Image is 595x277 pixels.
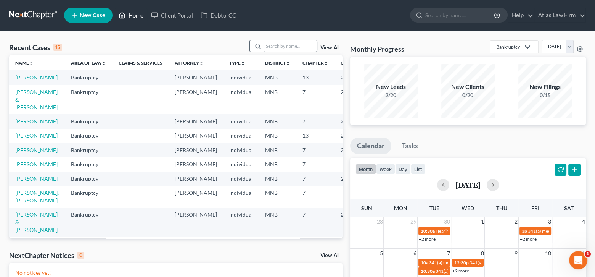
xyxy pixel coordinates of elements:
td: Individual [223,129,259,143]
span: 28 [376,217,383,226]
td: 13 [296,129,334,143]
span: 11 [578,249,586,258]
a: Nameunfold_more [15,60,34,66]
span: 341(a) meeting for [PERSON_NAME] [470,260,543,266]
td: MNB [259,129,296,143]
input: Search by name... [264,40,317,52]
span: Fri [531,205,539,211]
span: 1 [585,251,591,257]
div: 15 [53,44,62,51]
span: Thu [496,205,507,211]
td: MNB [259,70,296,84]
div: 0/20 [441,91,495,99]
td: MNB [259,85,296,114]
td: 25-41473 [334,237,371,267]
a: +2 more [520,236,537,242]
td: 25-42851 [334,172,371,186]
td: Bankruptcy [65,237,113,267]
i: unfold_more [241,61,245,66]
td: MNB [259,186,296,207]
a: +2 more [452,268,469,274]
i: unfold_more [29,61,34,66]
td: 7 [296,172,334,186]
a: [PERSON_NAME] [15,161,58,167]
td: Individual [223,143,259,157]
a: [PERSON_NAME] [15,118,58,125]
span: 4 [581,217,586,226]
td: [PERSON_NAME] [169,172,223,186]
td: 7 [296,237,334,267]
td: Individual [223,114,259,128]
a: Tasks [395,138,425,154]
td: 7 [296,208,334,237]
a: [PERSON_NAME] [15,132,58,139]
a: Client Portal [147,8,197,22]
td: Individual [223,85,259,114]
td: MNB [259,143,296,157]
td: 23-42306 [334,129,371,143]
i: unfold_more [199,61,204,66]
a: Districtunfold_more [265,60,290,66]
td: Individual [223,237,259,267]
i: unfold_more [286,61,290,66]
a: [PERSON_NAME] [15,74,58,81]
td: [PERSON_NAME] [169,143,223,157]
a: Atlas Law Firm [534,8,585,22]
span: 30 [443,217,451,226]
button: day [395,164,411,174]
input: Search by name... [425,8,495,22]
td: Individual [223,157,259,171]
td: Bankruptcy [65,129,113,143]
span: Sat [564,205,574,211]
td: [PERSON_NAME] [169,85,223,114]
span: 2 [514,217,518,226]
span: 3 [547,217,552,226]
td: 7 [296,186,334,207]
span: 9 [514,249,518,258]
td: 25-42547 [334,208,371,237]
td: 7 [296,85,334,114]
a: [PERSON_NAME] [15,147,58,153]
td: 25-43015 [334,143,371,157]
span: 3p [522,228,527,234]
span: 10:30a [421,268,435,274]
div: 0 [77,252,84,259]
a: [PERSON_NAME] & [PERSON_NAME] [15,89,58,110]
td: 25-32141 [334,114,371,128]
td: 25-42300 [334,85,371,114]
span: 29 [410,217,417,226]
td: Individual [223,208,259,237]
td: MNB [259,114,296,128]
i: unfold_more [102,61,106,66]
td: [PERSON_NAME] [169,157,223,171]
span: 341(a) meeting for [PERSON_NAME] & [PERSON_NAME] [436,268,550,274]
span: New Case [80,13,105,18]
button: week [376,164,395,174]
span: Hearing for [PERSON_NAME] & [PERSON_NAME] [436,228,535,234]
td: Bankruptcy [65,157,113,171]
span: Tue [429,205,439,211]
td: [PERSON_NAME] [169,114,223,128]
span: Sun [361,205,372,211]
td: Bankruptcy [65,70,113,84]
td: MNB [259,208,296,237]
div: New Filings [518,83,572,91]
td: [PERSON_NAME] [169,208,223,237]
td: Bankruptcy [65,85,113,114]
i: unfold_more [324,61,328,66]
a: Home [115,8,147,22]
h3: Monthly Progress [350,44,404,53]
span: 10:30a [421,228,435,234]
span: 7 [446,249,451,258]
span: 12:30p [454,260,469,266]
th: Claims & Services [113,55,169,70]
span: 5 [379,249,383,258]
td: Bankruptcy [65,143,113,157]
span: 341(a) meeting for [PERSON_NAME] [429,260,503,266]
a: Chapterunfold_more [302,60,328,66]
td: [PERSON_NAME] [169,237,223,267]
a: View All [320,45,339,50]
a: [PERSON_NAME] & [PERSON_NAME] [15,211,58,233]
a: Area of Lawunfold_more [71,60,106,66]
a: [PERSON_NAME], [PERSON_NAME] [15,190,59,204]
